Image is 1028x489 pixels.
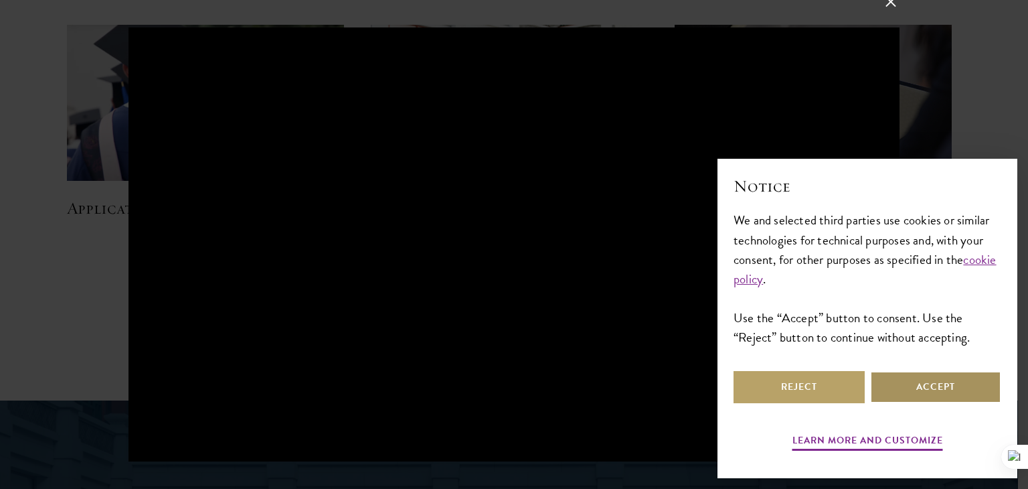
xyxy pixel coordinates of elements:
[734,175,1001,198] h2: Notice
[128,27,899,462] iframe: YouTube video player
[734,210,1001,346] div: We and selected third parties use cookies or similar technologies for technical purposes and, wit...
[734,371,865,403] button: Reject
[870,371,1001,403] button: Accept
[734,250,997,289] a: cookie policy
[792,432,943,453] button: Learn more and customize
